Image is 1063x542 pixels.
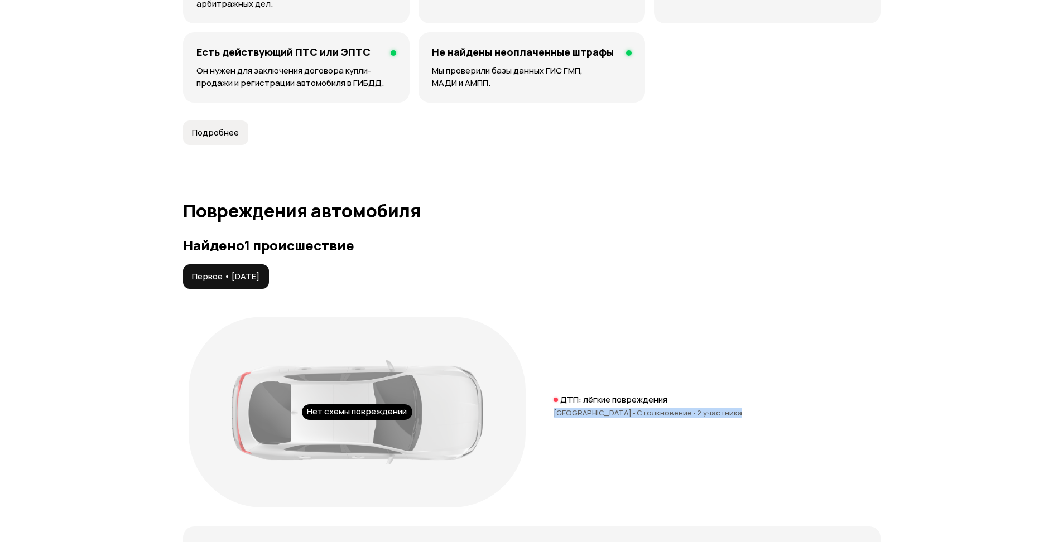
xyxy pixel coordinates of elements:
[637,408,697,418] span: Столкновение
[196,46,371,58] h4: Есть действующий ПТС или ЭПТС
[432,65,632,89] p: Мы проверили базы данных ГИС ГМП, МАДИ и АМПП.
[697,408,742,418] span: 2 участника
[554,408,637,418] span: [GEOGRAPHIC_DATA]
[183,120,248,145] button: Подробнее
[196,65,397,89] p: Он нужен для заключения договора купли-продажи и регистрации автомобиля в ГИБДД.
[302,404,412,420] div: Нет схемы повреждений
[183,201,881,221] h1: Повреждения автомобиля
[632,408,637,418] span: •
[560,394,667,405] p: ДТП: лёгкие повреждения
[432,46,614,58] h4: Не найдены неоплаченные штрафы
[183,264,269,289] button: Первое • [DATE]
[192,271,259,282] span: Первое • [DATE]
[692,408,697,418] span: •
[192,127,239,138] span: Подробнее
[183,238,881,253] h3: Найдено 1 происшествие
